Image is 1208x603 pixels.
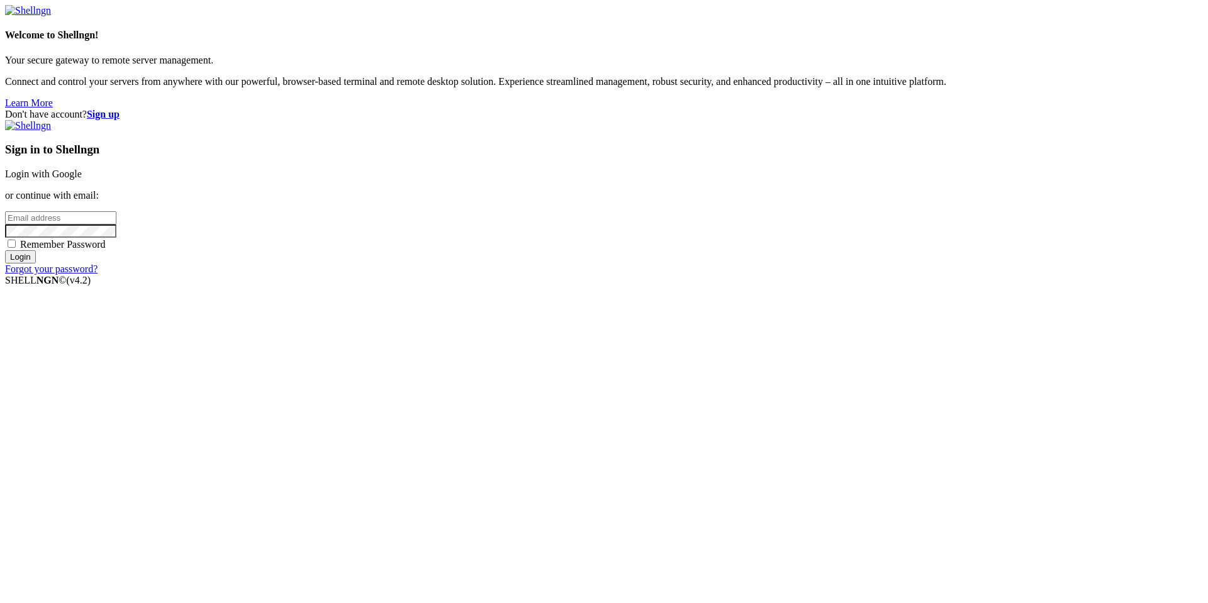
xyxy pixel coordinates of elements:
a: Learn More [5,97,53,108]
b: NGN [36,275,59,285]
div: Don't have account? [5,109,1203,120]
h4: Welcome to Shellngn! [5,30,1203,41]
span: SHELL © [5,275,91,285]
input: Login [5,250,36,263]
a: Forgot your password? [5,263,98,274]
a: Sign up [87,109,120,119]
p: Connect and control your servers from anywhere with our powerful, browser-based terminal and remo... [5,76,1203,87]
input: Email address [5,211,116,224]
span: Remember Password [20,239,106,250]
img: Shellngn [5,120,51,131]
input: Remember Password [8,240,16,248]
p: Your secure gateway to remote server management. [5,55,1203,66]
a: Login with Google [5,169,82,179]
span: 4.2.0 [67,275,91,285]
p: or continue with email: [5,190,1203,201]
img: Shellngn [5,5,51,16]
h3: Sign in to Shellngn [5,143,1203,157]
